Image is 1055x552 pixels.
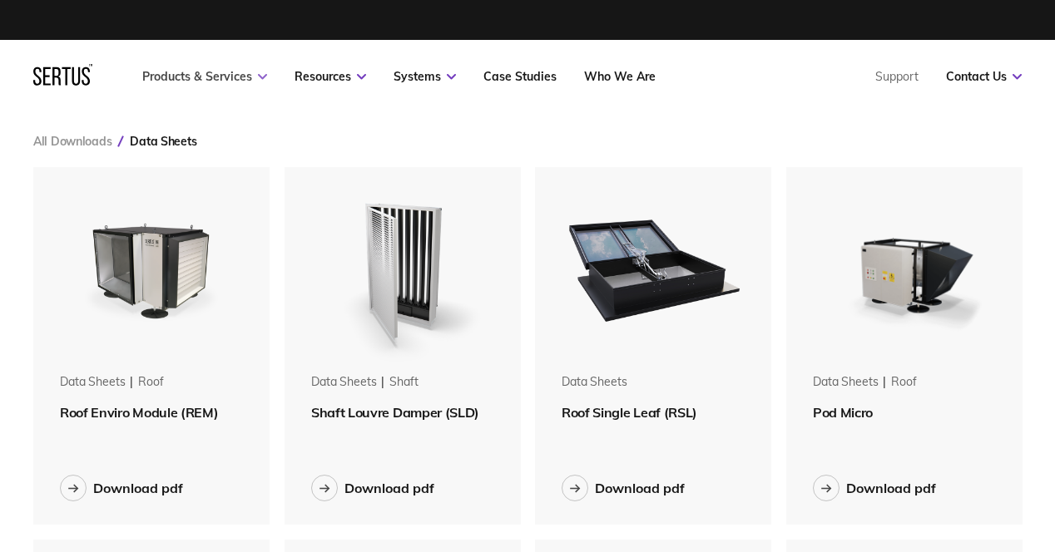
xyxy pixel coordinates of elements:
[562,374,627,391] div: Data Sheets
[813,475,936,501] button: Download pdf
[846,480,936,496] div: Download pdf
[813,374,878,391] div: Data Sheets
[595,480,685,496] div: Download pdf
[311,475,434,501] button: Download pdf
[295,69,366,84] a: Resources
[562,404,697,421] span: Roof Single Leaf (RSL)
[483,69,557,84] a: Case Studies
[33,134,111,149] a: All Downloads
[891,374,916,391] div: roof
[138,374,163,391] div: roof
[584,69,656,84] a: Who We Are
[344,480,434,496] div: Download pdf
[142,69,267,84] a: Products & Services
[60,374,125,391] div: Data Sheets
[562,475,685,501] button: Download pdf
[60,404,218,421] span: Roof Enviro Module (REM)
[93,480,183,496] div: Download pdf
[311,374,376,391] div: Data Sheets
[389,374,418,391] div: shaft
[394,69,456,84] a: Systems
[60,475,183,501] button: Download pdf
[813,404,873,421] span: Pod Micro
[946,69,1022,84] a: Contact Us
[311,404,479,421] span: Shaft Louvre Damper (SLD)
[875,69,919,84] a: Support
